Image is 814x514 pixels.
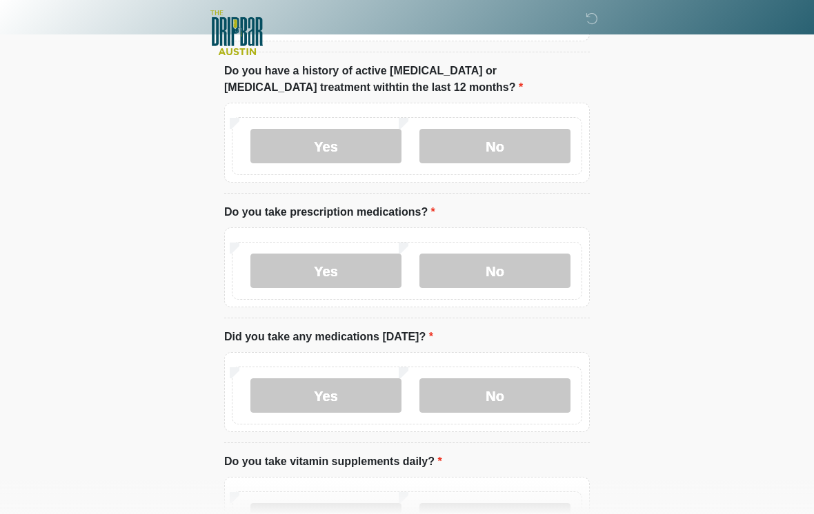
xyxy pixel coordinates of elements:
label: Yes [250,254,401,288]
label: Did you take any medications [DATE]? [224,329,433,345]
label: No [419,254,570,288]
label: Do you take vitamin supplements daily? [224,453,442,470]
label: No [419,378,570,413]
label: Yes [250,378,401,413]
label: Yes [250,129,401,163]
label: Do you take prescription medications? [224,204,435,220]
label: Do you have a history of active [MEDICAL_DATA] or [MEDICAL_DATA] treatment withtin the last 12 mo... [224,63,590,96]
label: No [419,129,570,163]
img: The DRIPBaR - Austin The Domain Logo [210,10,263,55]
